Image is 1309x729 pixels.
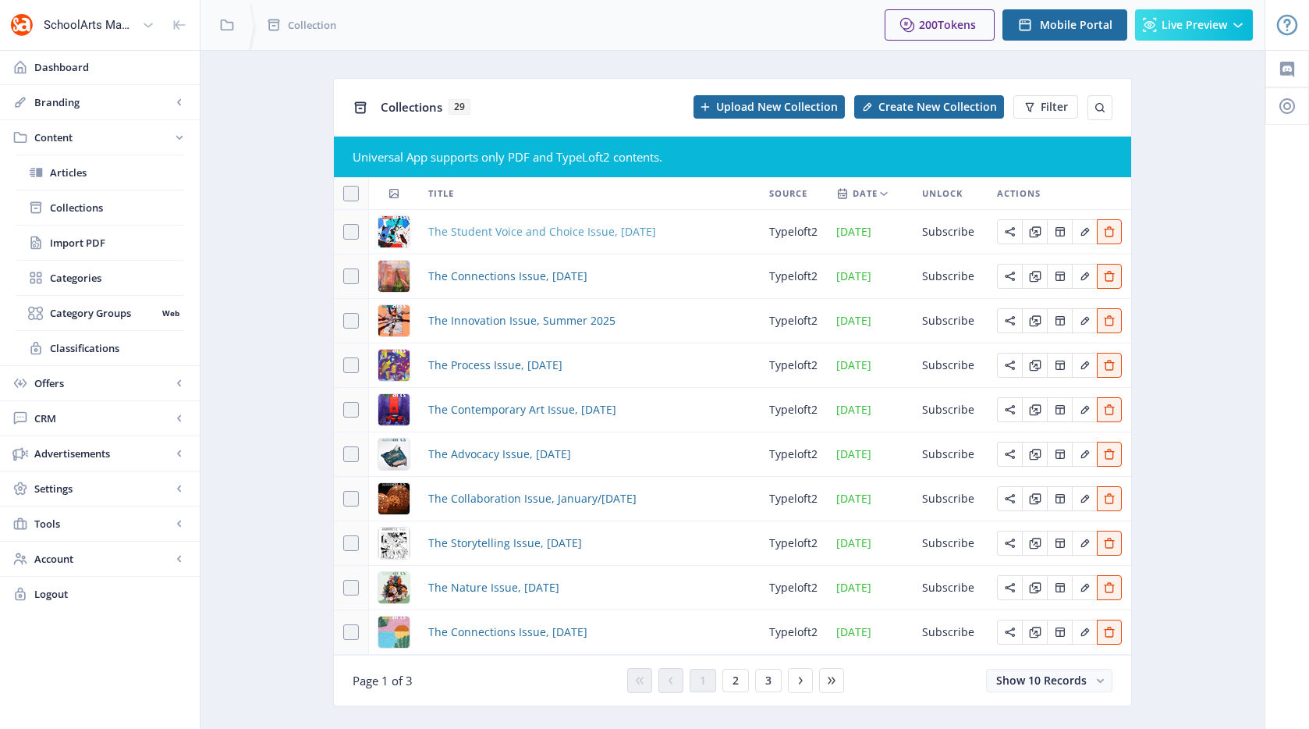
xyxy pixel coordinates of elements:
nb-badge: Web [157,305,184,321]
a: Collections [16,190,184,225]
button: Mobile Portal [1002,9,1127,41]
a: The Process Issue, [DATE] [428,356,562,375]
a: Edit page [1047,624,1072,638]
span: Title [428,184,454,203]
a: Edit page [997,223,1022,238]
a: Edit page [997,490,1022,505]
td: [DATE] [827,388,913,432]
a: The Nature Issue, [DATE] [428,578,559,597]
td: [DATE] [827,210,913,254]
td: typeloft2 [760,477,827,521]
span: The Connections Issue, [DATE] [428,623,587,642]
a: Edit page [1097,357,1122,372]
span: Create New Collection [878,101,997,113]
span: The Storytelling Issue, [DATE] [428,534,582,553]
a: Import PDF [16,226,184,260]
span: Date [853,184,878,203]
a: Edit page [1097,223,1122,238]
img: 15ad045d-8524-468b-a0de-1f00bc134e43.png [378,261,410,292]
td: [DATE] [827,299,913,343]
img: properties.app_icon.png [9,12,34,37]
span: Collection [288,17,336,33]
a: Edit page [1047,312,1072,327]
span: Live Preview [1162,19,1227,31]
span: 3 [765,674,772,687]
a: Edit page [1022,490,1047,505]
a: Edit page [1097,401,1122,416]
span: Account [34,551,172,567]
td: [DATE] [827,343,913,388]
a: Edit page [1047,401,1072,416]
button: Live Preview [1135,9,1253,41]
img: d48d95ad-d8e3-41d8-84eb-334bbca4bb7b.png [378,305,410,336]
a: Edit page [1022,624,1047,638]
span: Collections [381,99,442,115]
td: Subscribe [913,210,988,254]
a: The Student Voice and Choice Issue, [DATE] [428,222,656,241]
span: Actions [997,184,1041,203]
a: Edit page [1047,490,1072,505]
td: Subscribe [913,566,988,610]
a: Edit page [1072,223,1097,238]
img: 89e5a51b-b125-4246-816e-a18a65a1af06.jpg [378,617,410,648]
span: Offers [34,375,172,391]
td: typeloft2 [760,254,827,299]
span: The Connections Issue, [DATE] [428,267,587,286]
a: The Collaboration Issue, January/[DATE] [428,489,637,508]
span: CRM [34,411,172,426]
button: Create New Collection [854,95,1004,119]
span: Branding [34,94,172,110]
td: Subscribe [913,254,988,299]
a: Category GroupsWeb [16,296,184,330]
span: Categories [50,270,184,286]
a: Edit page [997,357,1022,372]
a: Edit page [997,579,1022,594]
a: Edit page [1072,535,1097,549]
a: Edit page [1022,401,1047,416]
span: Logout [34,586,187,602]
div: Universal App supports only PDF and TypeLoft2 contents. [353,149,1112,165]
td: typeloft2 [760,299,827,343]
span: Category Groups [50,305,157,321]
button: 1 [690,669,716,692]
span: The Innovation Issue, Summer 2025 [428,311,615,330]
a: Edit page [1097,624,1122,638]
td: typeloft2 [760,388,827,432]
a: Edit page [1022,579,1047,594]
a: Edit page [1072,312,1097,327]
a: The Advocacy Issue, [DATE] [428,445,571,464]
a: Edit page [1072,446,1097,461]
a: Edit page [997,401,1022,416]
img: 10c3aa48-9907-426a-b8e9-0dff08a38197.png [378,394,410,425]
span: Articles [50,165,184,180]
span: Tokens [938,17,976,32]
button: Filter [1013,95,1078,119]
span: Content [34,130,172,145]
td: Subscribe [913,299,988,343]
span: Classifications [50,340,184,356]
a: Edit page [1072,579,1097,594]
a: Edit page [1047,268,1072,283]
img: 747699b0-7c6b-4e62-84a7-c61ccaa2d4d3.png [378,216,410,247]
a: Edit page [997,312,1022,327]
a: Edit page [997,446,1022,461]
td: typeloft2 [760,610,827,655]
a: Edit page [1097,490,1122,505]
span: 2 [733,674,739,687]
td: typeloft2 [760,210,827,254]
span: Collections [50,200,184,215]
a: Articles [16,155,184,190]
td: Subscribe [913,432,988,477]
a: Categories [16,261,184,295]
span: 1 [700,674,706,687]
span: Dashboard [34,59,187,75]
span: Mobile Portal [1040,19,1112,31]
a: Edit page [1097,268,1122,283]
a: Edit page [1022,223,1047,238]
a: Classifications [16,331,184,365]
td: Subscribe [913,388,988,432]
a: New page [845,95,1004,119]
